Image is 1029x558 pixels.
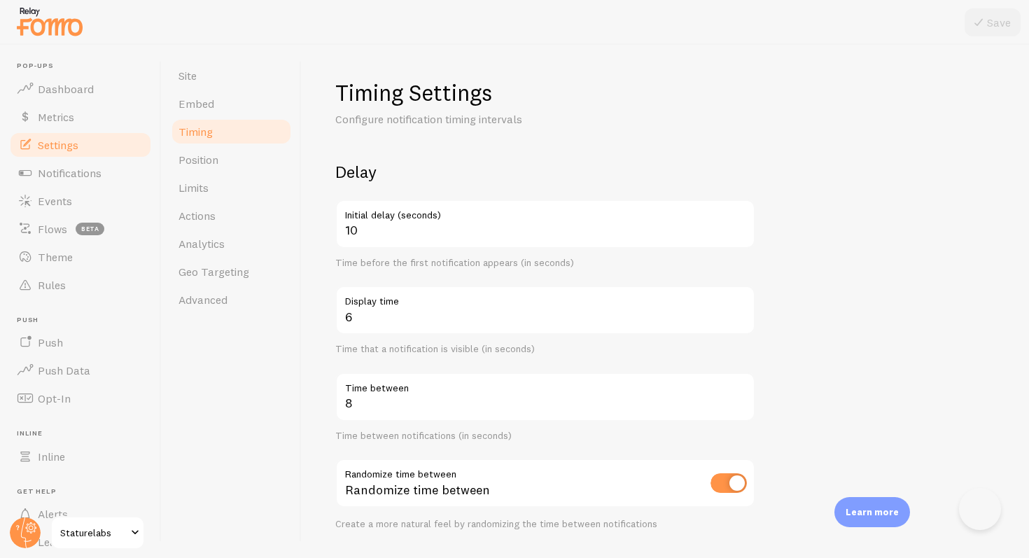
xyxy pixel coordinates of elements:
[38,278,66,292] span: Rules
[8,271,153,299] a: Rules
[38,391,71,405] span: Opt-In
[38,507,68,521] span: Alerts
[178,237,225,251] span: Analytics
[178,209,216,223] span: Actions
[38,194,72,208] span: Events
[8,103,153,131] a: Metrics
[8,215,153,243] a: Flows beta
[38,110,74,124] span: Metrics
[76,223,104,235] span: beta
[170,146,293,174] a: Position
[8,75,153,103] a: Dashboard
[38,363,90,377] span: Push Data
[50,516,145,550] a: Staturelabs
[178,293,227,307] span: Advanced
[170,202,293,230] a: Actions
[335,372,755,396] label: Time between
[8,131,153,159] a: Settings
[178,153,218,167] span: Position
[17,429,153,438] span: Inline
[8,159,153,187] a: Notifications
[178,69,197,83] span: Site
[170,62,293,90] a: Site
[834,497,910,527] div: Learn more
[15,4,85,39] img: fomo-relay-logo-orange.svg
[38,449,65,463] span: Inline
[170,174,293,202] a: Limits
[17,487,153,496] span: Get Help
[846,505,899,519] p: Learn more
[170,258,293,286] a: Geo Targeting
[335,430,755,442] div: Time between notifications (in seconds)
[8,356,153,384] a: Push Data
[38,166,101,180] span: Notifications
[178,265,249,279] span: Geo Targeting
[335,78,755,107] h1: Timing Settings
[8,442,153,470] a: Inline
[170,230,293,258] a: Analytics
[38,250,73,264] span: Theme
[959,488,1001,530] iframe: Help Scout Beacon - Open
[335,161,755,183] h2: Delay
[335,343,755,356] div: Time that a notification is visible (in seconds)
[178,125,213,139] span: Timing
[170,118,293,146] a: Timing
[170,286,293,314] a: Advanced
[170,90,293,118] a: Embed
[8,187,153,215] a: Events
[60,524,127,541] span: Staturelabs
[17,316,153,325] span: Push
[38,335,63,349] span: Push
[38,82,94,96] span: Dashboard
[335,111,671,127] p: Configure notification timing intervals
[335,200,755,223] label: Initial delay (seconds)
[335,459,755,510] div: Randomize time between
[8,328,153,356] a: Push
[178,181,209,195] span: Limits
[8,500,153,528] a: Alerts
[38,222,67,236] span: Flows
[335,286,755,309] label: Display time
[8,243,153,271] a: Theme
[8,384,153,412] a: Opt-In
[335,518,755,531] div: Create a more natural feel by randomizing the time between notifications
[38,138,78,152] span: Settings
[335,257,755,270] div: Time before the first notification appears (in seconds)
[17,62,153,71] span: Pop-ups
[178,97,214,111] span: Embed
